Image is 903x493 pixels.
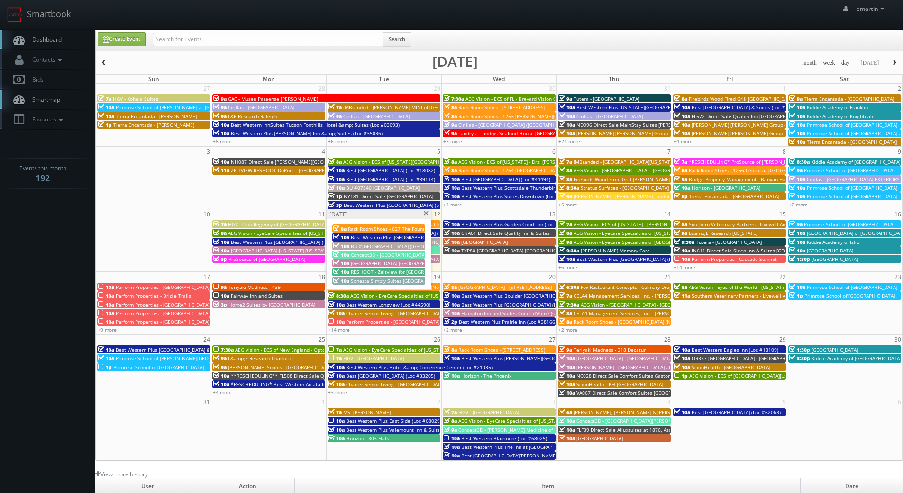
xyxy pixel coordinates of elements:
[807,139,897,145] span: Tierra Encantada - [GEOGRAPHIC_DATA]
[807,104,868,111] span: Kiddie Academy of Franklin
[461,301,582,308] span: Best Western Plus [GEOGRAPHIC_DATA] (Loc #11187)
[574,346,646,353] span: Teriyaki Madness - 318 Decatur
[328,113,342,120] span: 9a
[444,355,460,362] span: 10a
[674,256,690,262] span: 10a
[231,121,400,128] span: Best Western InnSuites Tucson Foothills Hotel &amp; Suites (Loc #03093)
[444,301,460,308] span: 10a
[789,256,810,262] span: 1:30p
[789,121,805,128] span: 10a
[674,239,694,245] span: 9:30a
[789,158,810,165] span: 8:30a
[574,239,760,245] span: AEG Vision - EyeCare Specialties of [GEOGRAPHIC_DATA] - Medfield Eye Associates
[343,158,459,165] span: AEG Vision - ECS of [US_STATE][GEOGRAPHIC_DATA]
[461,185,604,191] span: Best Western Plus Scottsdale Thunderbird Suites (Loc #03156)
[213,355,227,362] span: 9a
[213,247,229,254] span: 10a
[351,243,459,250] span: BU #[GEOGRAPHIC_DATA] ([GEOGRAPHIC_DATA])
[581,284,680,290] span: Fox Restaurant Concepts - Culinary Dropout
[461,292,601,299] span: Best Western Plus Boulder [GEOGRAPHIC_DATA] (Loc #06179)
[444,318,457,325] span: 2p
[574,318,687,325] span: Rack Room Shoes - [GEOGRAPHIC_DATA] (No Rush)
[213,158,229,165] span: 10a
[346,176,435,183] span: Best [GEOGRAPHIC_DATA] (Loc #39114)
[228,104,294,111] span: Cirillas - [GEOGRAPHIC_DATA]
[344,202,464,208] span: Best Western Plus [GEOGRAPHIC_DATA] (Loc #05385)
[213,301,227,308] span: 3p
[328,301,345,308] span: 10a
[689,158,799,165] span: *RESCHEDULING* ProSource of [PERSON_NAME]
[333,225,347,232] span: 8a
[344,193,484,200] span: NY181 Direct Sale [GEOGRAPHIC_DATA] - [GEOGRAPHIC_DATA]
[857,5,887,13] span: emartin
[558,264,577,270] a: +6 more
[213,372,229,379] span: 10a
[807,193,897,200] span: Primrose School of [GEOGRAPHIC_DATA]
[559,121,575,128] span: 10a
[692,355,805,362] span: OR337 [GEOGRAPHIC_DATA] - [GEOGRAPHIC_DATA]
[443,326,462,333] a: +2 more
[674,284,687,290] span: 8a
[461,247,571,254] span: TXP80 [GEOGRAPHIC_DATA] [GEOGRAPHIC_DATA]
[228,221,326,228] span: HGV - Club Regency of [GEOGRAPHIC_DATA]
[444,221,460,228] span: 10a
[346,364,493,371] span: Best Western Plus Hotel &amp; Conference Center (Loc #21035)
[98,355,114,362] span: 10a
[346,185,420,191] span: BU #07840 [GEOGRAPHIC_DATA]
[228,113,277,120] span: L&E Research Raleigh
[351,260,445,267] span: [GEOGRAPHIC_DATA] [GEOGRAPHIC_DATA]
[689,221,869,228] span: Southern Veterinary Partners - Livewell Animal Urgent Care of [PERSON_NAME]
[116,113,197,120] span: Tierra Encantada - [PERSON_NAME]
[461,221,574,228] span: Best Western Plus Garden Court Inn (Loc #05224)
[559,185,579,191] span: 8:30a
[581,185,698,191] span: Stratus Surfaces - [GEOGRAPHIC_DATA] Slab Gallery
[350,292,538,299] span: AEG Vision - EyeCare Specialties of [US_STATE][PERSON_NAME] Eyecare Associates
[333,269,349,275] span: 10a
[383,32,411,47] button: Search
[558,201,577,208] a: +5 more
[343,346,513,353] span: AEG Vision - EyeCare Specialties of [US_STATE] – [PERSON_NAME] Eye Care
[559,193,572,200] span: 9a
[328,138,347,145] a: +6 more
[98,346,114,353] span: 10a
[789,355,810,362] span: 3:30p
[444,167,457,174] span: 8a
[228,230,462,236] span: AEG Vision - EyeCare Specialties of [US_STATE] - [PERSON_NAME] Eyecare Associates - [PERSON_NAME]
[689,230,757,236] span: L&amp;E Research [US_STATE]
[458,346,545,353] span: Rack Room Shoes - [STREET_ADDRESS]
[333,243,349,250] span: 10a
[333,278,349,284] span: 10a
[789,292,803,299] span: 1p
[804,292,895,299] span: Primrose School of [GEOGRAPHIC_DATA]
[328,346,342,353] span: 7a
[559,301,579,308] span: 7:30a
[333,251,349,258] span: 10a
[213,130,229,137] span: 10a
[789,201,808,208] a: +2 more
[228,301,315,308] span: Home2 Suites by [GEOGRAPHIC_DATA]
[443,201,462,208] a: +4 more
[559,318,572,325] span: 8a
[458,167,562,174] span: Rack Room Shoes - 1254 [GEOGRAPHIC_DATA]
[804,221,894,228] span: Primrose School of [GEOGRAPHIC_DATA]
[444,121,457,128] span: 9a
[458,113,599,120] span: Rack Room Shoes - 1253 [PERSON_NAME][GEOGRAPHIC_DATA]
[231,292,283,299] span: Fairway Inn and Suites
[559,310,572,316] span: 8a
[461,239,508,245] span: [GEOGRAPHIC_DATA]
[228,355,293,362] span: L&amp;E Research Charlotte
[27,75,44,84] span: Bids
[213,292,229,299] span: 10a
[98,301,114,308] span: 10a
[574,221,806,228] span: AEG Vision - ECS of [US_STATE] - [PERSON_NAME] EyeCare - [GEOGRAPHIC_DATA] ([GEOGRAPHIC_DATA])
[559,130,575,137] span: 10a
[458,130,594,137] span: Landrys - Landrys Seafood House [GEOGRAPHIC_DATA] GALV
[789,130,805,137] span: 10a
[838,57,853,69] button: day
[328,193,342,200] span: 1p
[444,113,457,120] span: 8a
[558,138,580,145] a: +21 more
[674,104,690,111] span: 10a
[116,284,210,290] span: Perform Properties - [GEOGRAPHIC_DATA]
[689,193,779,200] span: Tierra Encantada - [GEOGRAPHIC_DATA]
